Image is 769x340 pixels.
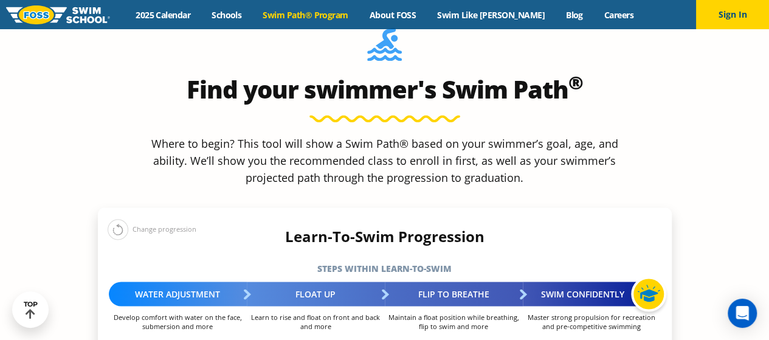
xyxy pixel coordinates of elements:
h5: Steps within Learn-to-Swim [98,260,672,277]
a: Schools [201,9,252,21]
div: Change progression [108,218,196,240]
div: Swim Confidently [523,282,661,306]
a: Careers [593,9,644,21]
h4: Learn-To-Swim Progression [98,227,672,245]
a: 2025 Calendar [125,9,201,21]
a: Swim Like [PERSON_NAME] [427,9,556,21]
div: Water Adjustment [109,282,247,306]
p: Maintain a float position while breathing, flip to swim and more [385,312,523,330]
a: Swim Path® Program [252,9,359,21]
sup: ® [568,70,583,95]
p: Learn to rise and float on front and back and more [247,312,385,330]
a: Blog [555,9,593,21]
h2: Find your swimmer's Swim Path [98,75,672,104]
div: TOP [24,300,38,319]
p: Where to begin? This tool will show a Swim Path® based on your swimmer’s goal, age, and ability. ... [147,134,623,186]
p: Develop comfort with water on the face, submersion and more [109,312,247,330]
p: Master strong propulsion for recreation and pre-competitive swimming [523,312,661,330]
img: FOSS Swim School Logo [6,5,110,24]
a: About FOSS [359,9,427,21]
div: Open Intercom Messenger [728,299,757,328]
div: Float Up [247,282,385,306]
div: Flip to Breathe [385,282,523,306]
img: Foss-Location-Swimming-Pool-Person.svg [367,27,402,69]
